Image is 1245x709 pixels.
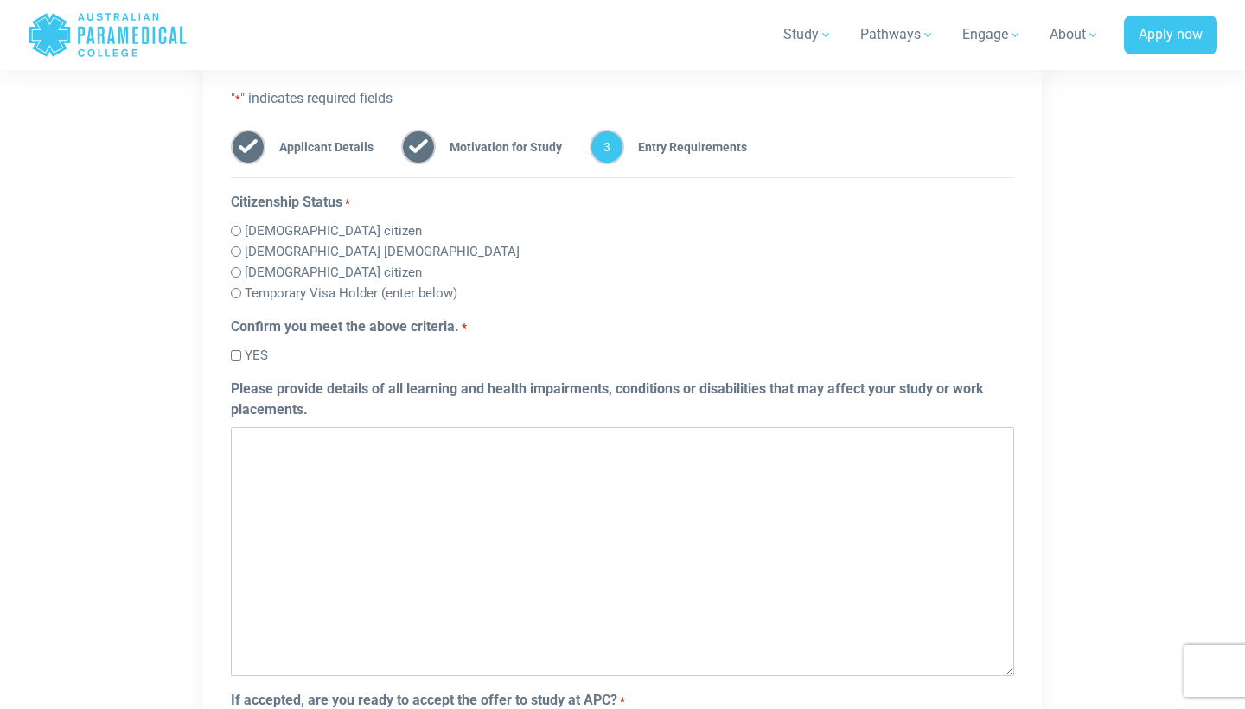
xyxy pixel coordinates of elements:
[245,221,422,241] label: [DEMOGRAPHIC_DATA] citizen
[624,130,747,164] span: Entry Requirements
[850,10,945,59] a: Pathways
[245,346,268,366] label: YES
[28,7,188,63] a: Australian Paramedical College
[231,316,1015,337] legend: Confirm you meet the above criteria.
[245,284,457,303] label: Temporary Visa Holder (enter below)
[1124,16,1217,55] a: Apply now
[401,130,436,164] span: 2
[436,130,562,164] span: Motivation for Study
[265,130,373,164] span: Applicant Details
[952,10,1032,59] a: Engage
[231,192,1015,213] legend: Citizenship Status
[231,88,1015,109] p: " " indicates required fields
[231,130,265,164] span: 1
[590,130,624,164] span: 3
[245,242,520,262] label: [DEMOGRAPHIC_DATA] [DEMOGRAPHIC_DATA]
[231,379,1015,420] label: Please provide details of all learning and health impairments, conditions or disabilities that ma...
[773,10,843,59] a: Study
[245,263,422,283] label: [DEMOGRAPHIC_DATA] citizen
[1039,10,1110,59] a: About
